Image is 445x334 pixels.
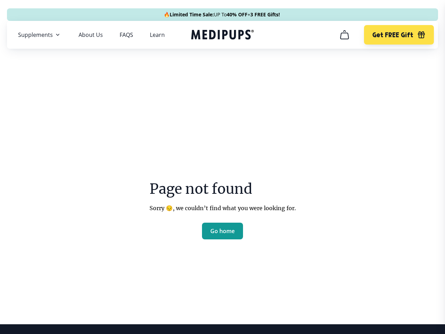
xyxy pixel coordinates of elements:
a: Medipups [191,28,254,42]
button: cart [336,26,353,43]
h3: Page not found [149,179,296,199]
span: Supplements [18,31,53,38]
span: Go home [210,228,235,234]
span: Get FREE Gift [372,31,413,39]
button: Go home [202,223,243,239]
button: Supplements [18,31,62,39]
span: 🔥 UP To + [164,11,280,18]
a: FAQS [120,31,133,38]
a: Learn [150,31,165,38]
button: Get FREE Gift [364,25,434,45]
p: Sorry 😔, we couldn’t find what you were looking for. [149,205,296,212]
a: About Us [79,31,103,38]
